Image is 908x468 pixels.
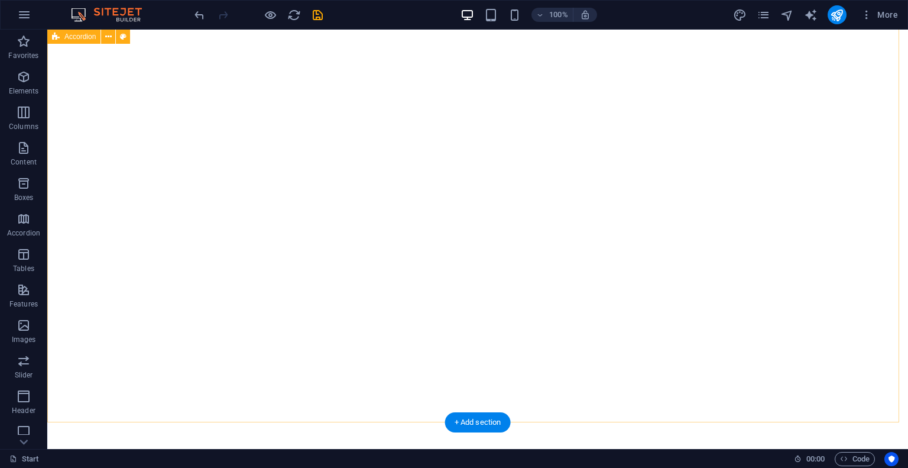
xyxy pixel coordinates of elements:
i: Pages (Ctrl+Alt+S) [757,8,770,22]
i: Navigator [780,8,794,22]
p: Header [12,406,35,415]
p: Images [12,335,36,344]
p: Favorites [8,51,38,60]
i: On resize automatically adjust zoom level to fit chosen device. [580,9,591,20]
h6: Session time [794,452,825,466]
p: Elements [9,86,39,96]
p: Columns [9,122,38,131]
button: publish [828,5,847,24]
button: text_generator [804,8,818,22]
span: : [815,454,816,463]
button: Usercentrics [884,452,899,466]
p: Features [9,299,38,309]
a: Click to cancel selection. Double-click to open Pages [9,452,39,466]
i: Reload page [287,8,301,22]
i: AI Writer [804,8,818,22]
i: Publish [830,8,844,22]
button: navigator [780,8,794,22]
button: More [856,5,903,24]
p: Slider [15,370,33,380]
button: Click here to leave preview mode and continue editing [263,8,277,22]
p: Content [11,157,37,167]
button: Code [835,452,875,466]
span: Accordion [64,33,96,40]
img: Editor Logo [68,8,157,22]
button: 100% [531,8,573,22]
button: undo [192,8,206,22]
span: More [861,9,898,21]
i: Save (Ctrl+S) [311,8,325,22]
p: Boxes [14,193,34,202]
button: design [733,8,747,22]
i: Design (Ctrl+Alt+Y) [733,8,747,22]
h6: 100% [549,8,568,22]
button: save [310,8,325,22]
span: 00 00 [806,452,825,466]
button: reload [287,8,301,22]
div: + Add section [445,412,511,433]
p: Tables [13,264,34,273]
i: Undo: Define viewports on which this element should be visible. (Ctrl+Z) [193,8,206,22]
p: Accordion [7,228,40,238]
span: Code [840,452,870,466]
button: pages [757,8,771,22]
